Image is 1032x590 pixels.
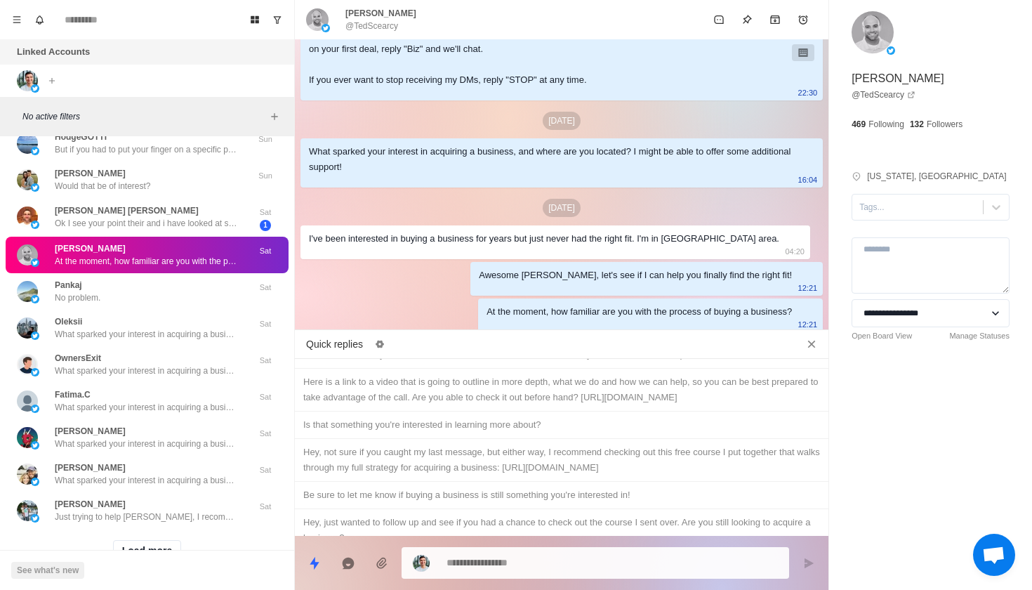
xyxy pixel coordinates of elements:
img: picture [413,555,430,572]
img: picture [31,368,39,376]
button: Notifications [28,8,51,31]
img: picture [17,500,38,521]
a: Open Board View [852,330,912,342]
img: picture [887,46,895,55]
div: Is that something you're interested in learning more about? [303,417,820,433]
p: Following [868,118,904,131]
p: [PERSON_NAME] [55,461,126,474]
img: picture [31,221,39,229]
img: picture [31,295,39,303]
p: Fatima.C [55,388,91,401]
button: Quick replies [300,549,329,577]
p: 469 [852,118,866,131]
span: 1 [260,220,271,231]
p: What sparked your interest in acquiring a business, and where are you located? I might be able to... [55,365,237,377]
div: Hey, just wanted to follow up and see if you had a chance to check out the course I sent over. Ar... [303,515,820,546]
img: picture [31,258,39,267]
p: At the moment, how familiar are you with the process of buying a business? [55,255,237,268]
img: picture [306,8,329,31]
p: Sat [248,245,283,257]
p: OwnersExit [55,352,101,365]
p: Sun [248,170,283,182]
p: [DATE] [543,112,581,130]
p: Sat [248,282,283,294]
p: [US_STATE], [GEOGRAPHIC_DATA] [867,170,1006,183]
button: Show unread conversations [266,8,289,31]
img: picture [31,514,39,523]
p: Sun [248,133,283,145]
div: Hey, as promised, here's the link: P.S.: If you want to buy a "boring" business and do 6 figures ... [309,26,792,88]
img: picture [31,478,39,486]
button: Add reminder [789,6,817,34]
div: Be sure to let me know if buying a business is still something you're interested in! [303,487,820,503]
p: [PERSON_NAME] [55,242,126,255]
p: No active filters [22,110,266,123]
button: Archive [761,6,789,34]
button: Board View [244,8,266,31]
img: picture [31,183,39,192]
img: picture [17,427,38,448]
button: Mark as unread [705,6,733,34]
button: Reply with AI [334,549,362,577]
p: [PERSON_NAME] [55,425,126,438]
p: 12:21 [798,280,818,296]
div: I've been interested in buying a business for years but just never had the right fit. I'm in [GEO... [309,231,779,247]
p: Sat [248,464,283,476]
p: What sparked your interest in acquiring a business, and where are you located? I might be able to... [55,401,237,414]
img: picture [17,317,38,339]
p: What sparked your interest in acquiring a business, and where are you located? I might be able to... [55,328,237,341]
button: Pin [733,6,761,34]
button: See what's new [11,562,84,579]
button: Add account [44,72,60,89]
p: Sat [248,206,283,218]
img: picture [17,206,38,228]
p: Sat [248,501,283,513]
a: @TedScearcy [852,88,915,101]
p: Sat [248,428,283,440]
div: Open chat [973,534,1015,576]
p: [DATE] [543,199,581,217]
img: picture [852,11,894,53]
p: Just trying to help [PERSON_NAME], I recommend checking out this free course that breaks down my ... [55,511,237,523]
p: 12:21 [798,317,818,332]
img: picture [31,84,39,93]
p: 16:04 [798,172,818,188]
p: Ok I see your point their and i have looked at some options but their is not many options on a bu... [55,217,237,230]
button: Add media [368,549,396,577]
button: Add filters [266,108,283,125]
p: 132 [910,118,924,131]
p: HodgeGOTTI [55,131,107,143]
p: @TedScearcy [345,20,398,32]
div: Awesome [PERSON_NAME], let's see if I can help you finally find the right fit! [479,268,792,283]
p: 04:20 [785,244,805,259]
img: picture [17,354,38,375]
p: What sparked your interest in acquiring a business, and where are you located? I might be able to... [55,474,237,487]
button: Close quick replies [800,333,823,355]
p: But if you had to put your finger on a specific part of the process that’s holding you back from ... [55,143,237,156]
div: Here is a link to a video that is going to outline in more depth, what we do and how we can help,... [303,374,820,405]
img: picture [322,24,330,32]
p: 22:30 [798,85,818,100]
img: picture [17,464,38,485]
p: No problem. [55,291,100,304]
button: Send message [795,549,823,577]
p: Quick replies [306,337,363,352]
img: picture [17,244,38,265]
img: picture [17,169,38,190]
div: At the moment, how familiar are you with the process of buying a business? [487,304,792,320]
p: [PERSON_NAME] [55,167,126,180]
p: [PERSON_NAME] [55,498,126,511]
img: picture [31,441,39,450]
p: Oleksii [55,315,82,328]
p: [PERSON_NAME] [PERSON_NAME] [55,204,199,217]
div: What sparked your interest in acquiring a business, and where are you located? I might be able to... [309,144,792,175]
p: [PERSON_NAME] [345,7,416,20]
button: Edit quick replies [369,333,391,355]
img: picture [17,391,38,412]
p: [PERSON_NAME] [852,70,944,87]
p: Sat [248,355,283,367]
img: picture [31,332,39,340]
button: Load more [113,540,182,563]
p: What sparked your interest in acquiring a business, and where are you located? I might be able to... [55,438,237,450]
button: Menu [6,8,28,31]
